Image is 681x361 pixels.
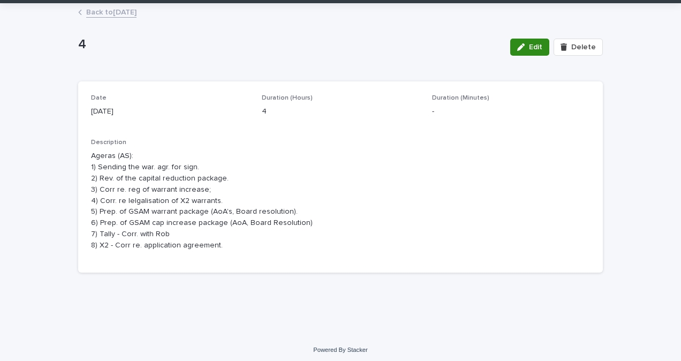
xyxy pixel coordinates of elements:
[313,347,367,353] a: Powered By Stacker
[78,37,502,52] p: 4
[86,5,137,18] a: Back to[DATE]
[91,106,249,117] p: [DATE]
[91,139,126,146] span: Description
[91,95,107,101] span: Date
[262,106,420,117] p: 4
[432,106,590,117] p: -
[262,95,313,101] span: Duration (Hours)
[91,151,590,251] p: Ageras (AS): 1) Sending the war. agr. for sign. 2) Rev. of the capital reduction package. 3) Corr...
[432,95,489,101] span: Duration (Minutes)
[529,43,542,51] span: Edit
[510,39,549,56] button: Edit
[554,39,603,56] button: Delete
[571,43,596,51] span: Delete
